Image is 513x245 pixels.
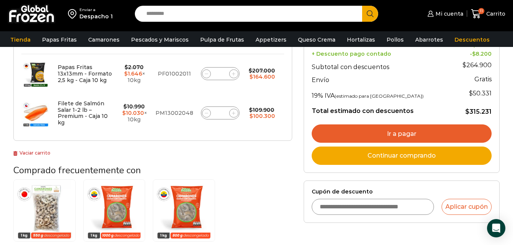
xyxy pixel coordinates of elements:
th: Total estimado con descuentos [312,101,452,116]
th: Producto [54,42,116,54]
th: + Descuento pago contado [312,49,452,58]
img: address-field-icon.svg [68,7,79,20]
bdi: 10.030 [122,110,144,116]
button: Aplicar cupón [442,199,492,215]
a: Descuentos [451,32,494,47]
span: $ [469,90,473,97]
div: Open Intercom Messenger [487,219,505,237]
input: Product quantity [215,108,225,118]
span: Comprado frecuentemente con [13,164,141,176]
bdi: 2.070 [125,64,144,71]
span: $ [122,110,126,116]
a: Camarones [84,32,123,47]
span: $ [249,113,253,119]
small: (estimado para [GEOGRAPHIC_DATA]) [335,93,424,99]
a: Pulpa de Frutas [196,32,248,47]
span: $ [249,106,252,113]
span: 50.331 [469,90,492,97]
span: $ [124,70,128,77]
th: Sku [152,42,197,54]
span: $ [123,103,127,110]
bdi: 264.900 [463,61,492,69]
label: Cupón de descuento [312,189,492,195]
strong: Gratis [474,76,492,83]
bdi: 109.900 [249,106,274,113]
span: $ [125,64,128,71]
span: $ [465,108,469,115]
span: $ [249,73,253,80]
a: Pescados y Mariscos [127,32,193,47]
a: Filete de Salmón Salar 1-2 lb – Premium - Caja 10 kg [58,100,108,126]
th: Subtotal [243,42,281,54]
a: Queso Crema [294,32,339,47]
bdi: 207.000 [249,67,275,74]
td: PM13002048 [152,93,197,133]
a: Hortalizas [343,32,379,47]
a: Abarrotes [411,32,447,47]
input: Product quantity [215,68,225,79]
a: Mi cuenta [426,6,463,21]
span: $ [249,67,252,74]
span: $ [472,50,476,57]
a: Tienda [6,32,34,47]
a: Papas Fritas 13x13mm - Formato 2,5 kg - Caja 10 kg [58,64,112,84]
th: Precio [116,42,152,54]
th: Subtotal con descuentos [312,57,452,73]
bdi: 10.990 [123,103,145,110]
td: × 10kg [116,54,152,93]
div: Enviar a [79,7,113,13]
bdi: 1.646 [124,70,142,77]
th: Envío [312,73,452,86]
a: 11 Carrito [471,5,505,23]
a: Ir a pagar [312,124,492,143]
th: Cantidad [197,42,243,54]
span: Carrito [484,10,505,18]
a: Vaciar carrito [13,150,50,156]
a: Appetizers [252,32,290,47]
div: Despacho 1 [79,13,113,20]
td: - [452,49,492,58]
span: 11 [478,8,484,14]
th: 19% IVA [312,86,452,101]
bdi: 100.300 [249,113,275,119]
bdi: 8.200 [472,50,492,57]
a: Continuar comprando [312,147,492,165]
span: $ [463,61,466,69]
bdi: 315.231 [465,108,492,115]
a: Pollos [383,32,408,47]
a: Papas Fritas [38,32,81,47]
td: × 10kg [116,93,152,133]
bdi: 164.600 [249,73,275,80]
button: Search button [362,6,378,22]
span: Mi cuenta [434,10,463,18]
td: PF01002011 [152,54,197,93]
